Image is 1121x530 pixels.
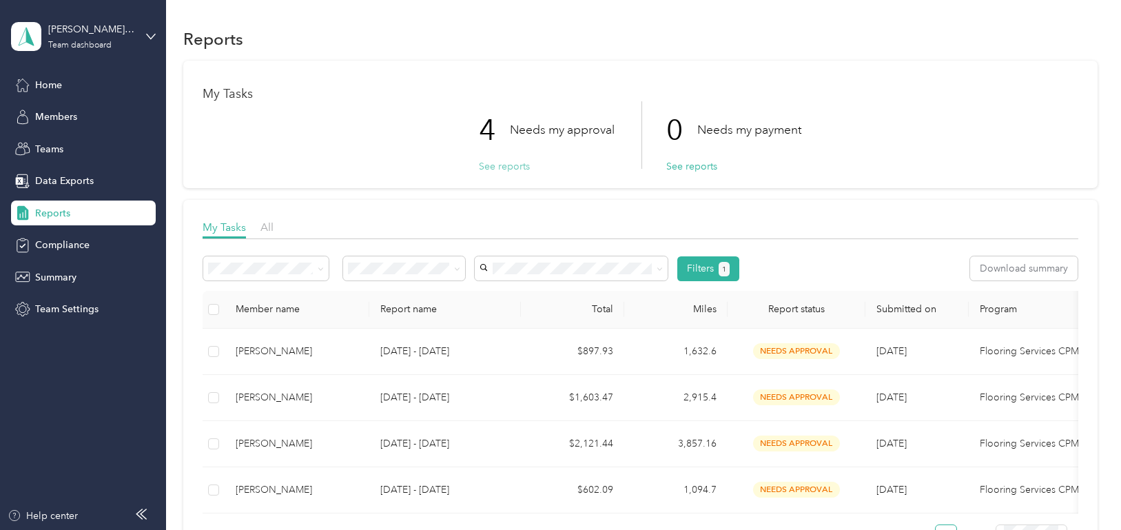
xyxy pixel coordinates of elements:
td: $2,121.44 [521,421,624,467]
span: needs approval [753,436,840,451]
p: [DATE] - [DATE] [380,436,510,451]
td: 2,915.4 [624,375,728,421]
td: 3,857.16 [624,421,728,467]
iframe: Everlance-gr Chat Button Frame [1044,453,1121,530]
td: 1,094.7 [624,467,728,513]
span: Members [35,110,77,124]
span: Summary [35,270,76,285]
p: Needs my payment [697,121,801,139]
span: My Tasks [203,221,246,234]
span: Data Exports [35,174,94,188]
h1: Reports [183,32,243,46]
div: [PERSON_NAME] [236,482,358,498]
span: Team Settings [35,302,99,316]
button: Help center [8,509,78,523]
h1: My Tasks [203,87,1078,101]
td: $897.93 [521,329,624,375]
span: needs approval [753,343,840,359]
p: 4 [479,101,510,159]
span: [DATE] [876,438,907,449]
span: [DATE] [876,391,907,403]
span: Reports [35,206,70,221]
span: Report status [739,303,854,315]
span: Home [35,78,62,92]
div: Total [532,303,613,315]
span: Teams [35,142,63,156]
span: needs approval [753,482,840,498]
button: Download summary [970,256,1078,281]
td: 1,632.6 [624,329,728,375]
div: [PERSON_NAME] [236,390,358,405]
span: [DATE] [876,345,907,357]
p: [DATE] - [DATE] [380,390,510,405]
button: 1 [719,262,730,276]
div: Member name [236,303,358,315]
div: Team dashboard [48,41,112,50]
th: Submitted on [865,291,969,329]
p: 0 [666,101,697,159]
div: [PERSON_NAME] Team [48,22,134,37]
p: Needs my approval [510,121,615,139]
div: [PERSON_NAME] [236,344,358,359]
span: Compliance [35,238,90,252]
span: All [260,221,274,234]
div: [PERSON_NAME] [236,436,358,451]
span: 1 [722,263,726,276]
th: Report name [369,291,521,329]
span: [DATE] [876,484,907,496]
span: needs approval [753,389,840,405]
p: [DATE] - [DATE] [380,482,510,498]
td: $602.09 [521,467,624,513]
button: See reports [479,159,530,174]
div: Miles [635,303,717,315]
th: Member name [225,291,369,329]
p: [DATE] - [DATE] [380,344,510,359]
button: See reports [666,159,717,174]
td: $1,603.47 [521,375,624,421]
button: Filters1 [677,256,740,281]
